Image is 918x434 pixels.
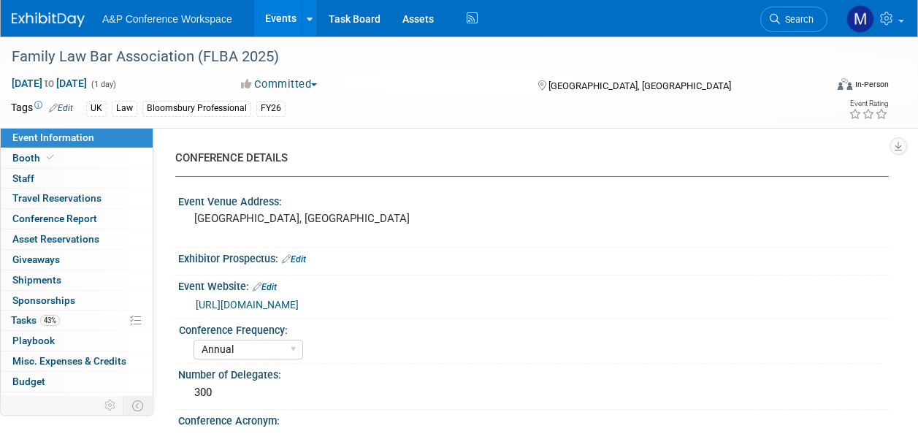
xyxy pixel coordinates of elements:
[178,364,889,382] div: Number of Delegates:
[1,209,153,229] a: Conference Report
[761,76,889,98] div: Event Format
[1,372,153,392] a: Budget
[846,5,874,33] img: Matt Hambridge
[123,396,153,415] td: Toggle Event Tabs
[112,101,137,116] div: Law
[12,132,94,143] span: Event Information
[196,299,299,311] a: [URL][DOMAIN_NAME]
[12,213,97,224] span: Conference Report
[1,250,153,270] a: Giveaways
[11,77,88,90] span: [DATE] [DATE]
[194,212,458,225] pre: [GEOGRAPHIC_DATA], [GEOGRAPHIC_DATA]
[1,392,153,412] a: ROI, Objectives & ROO
[179,319,882,338] div: Conference Frequency:
[178,248,889,267] div: Exhibitor Prospectus:
[12,172,34,184] span: Staff
[12,376,45,387] span: Budget
[256,101,286,116] div: FY26
[253,282,277,292] a: Edit
[49,103,73,113] a: Edit
[12,254,60,265] span: Giveaways
[854,79,889,90] div: In-Person
[178,275,889,294] div: Event Website:
[12,152,57,164] span: Booth
[548,80,731,91] span: [GEOGRAPHIC_DATA], [GEOGRAPHIC_DATA]
[189,381,878,404] div: 300
[12,355,126,367] span: Misc. Expenses & Credits
[760,7,827,32] a: Search
[838,78,852,90] img: Format-Inperson.png
[1,331,153,351] a: Playbook
[12,396,110,408] span: ROI, Objectives & ROO
[142,101,251,116] div: Bloomsbury Professional
[236,77,323,92] button: Committed
[11,314,60,326] span: Tasks
[12,12,85,27] img: ExhibitDay
[102,13,232,25] span: A&P Conference Workspace
[86,101,107,116] div: UK
[1,229,153,249] a: Asset Reservations
[1,169,153,189] a: Staff
[12,335,55,346] span: Playbook
[12,192,102,204] span: Travel Reservations
[1,189,153,208] a: Travel Reservations
[849,100,888,107] div: Event Rating
[12,294,75,306] span: Sponsorships
[40,315,60,326] span: 43%
[175,151,878,166] div: CONFERENCE DETAILS
[90,80,116,89] span: (1 day)
[47,153,54,161] i: Booth reservation complete
[282,254,306,264] a: Edit
[1,148,153,168] a: Booth
[12,233,99,245] span: Asset Reservations
[42,77,56,89] span: to
[178,410,889,428] div: Conference Acronym:
[12,274,61,286] span: Shipments
[1,291,153,311] a: Sponsorships
[7,44,814,70] div: Family Law Bar Association (FLBA 2025)
[178,191,889,209] div: Event Venue Address:
[1,128,153,148] a: Event Information
[1,270,153,290] a: Shipments
[98,396,123,415] td: Personalize Event Tab Strip
[11,100,73,117] td: Tags
[1,311,153,330] a: Tasks43%
[780,14,814,25] span: Search
[1,351,153,371] a: Misc. Expenses & Credits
